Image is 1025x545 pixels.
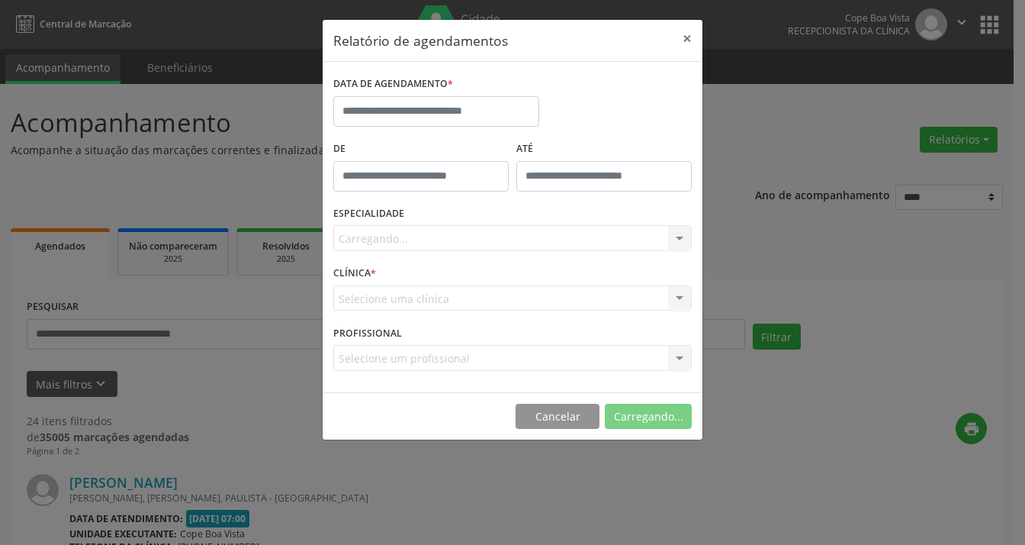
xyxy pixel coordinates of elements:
[516,404,599,430] button: Cancelar
[333,137,509,161] label: De
[516,137,692,161] label: ATÉ
[605,404,692,430] button: Carregando...
[333,321,402,345] label: PROFISSIONAL
[333,202,404,226] label: ESPECIALIDADE
[333,73,453,96] label: DATA DE AGENDAMENTO
[333,262,376,285] label: CLÍNICA
[333,31,508,50] h5: Relatório de agendamentos
[672,20,702,57] button: Close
